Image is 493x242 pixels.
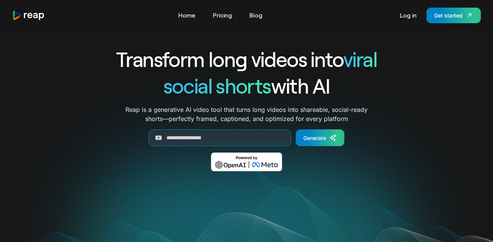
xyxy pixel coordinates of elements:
a: Get started [426,8,481,23]
img: reap logo [12,10,45,21]
a: Pricing [209,9,236,21]
a: Generate [296,129,344,146]
img: Powered by OpenAI & Meta [211,153,282,171]
a: home [12,10,45,21]
div: Get started [434,11,463,19]
a: Home [174,9,199,21]
h1: with AI [89,72,405,99]
a: Blog [246,9,266,21]
span: viral [343,46,377,71]
a: Log in [396,9,420,21]
div: Generate [303,134,326,142]
p: Reap is a generative AI video tool that turns long videos into shareable, social-ready shorts—per... [125,105,368,123]
h1: Transform long videos into [89,46,405,72]
span: social shorts [163,73,271,98]
form: Generate Form [89,129,405,146]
